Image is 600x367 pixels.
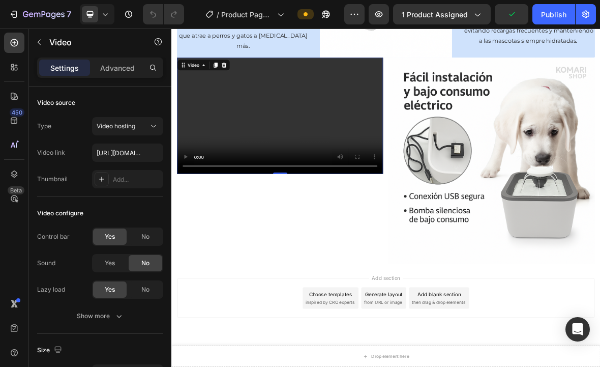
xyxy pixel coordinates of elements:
button: Show more [37,307,163,325]
div: Video source [37,98,75,107]
div: Publish [541,9,566,20]
span: Yes [105,285,115,294]
div: 450 [10,108,24,117]
div: Open Intercom Messenger [565,317,590,342]
span: Product Page - [DATE] 19:33:28 [221,9,273,20]
button: 1 product assigned [393,4,491,24]
p: Advanced [100,63,135,73]
div: Lazy load [37,285,65,294]
span: Add section [281,350,329,361]
button: 7 [4,4,76,24]
div: Type [37,122,51,131]
input: Insert video url here [92,144,163,162]
div: Thumbnail [37,175,68,184]
span: No [141,285,149,294]
div: Add... [113,175,161,184]
video: Video [8,42,301,207]
span: No [141,259,149,268]
div: Show more [77,311,124,321]
div: Undo/Redo [143,4,184,24]
span: Video hosting [97,122,135,130]
span: 1 product assigned [402,9,468,20]
span: Yes [105,232,115,241]
div: Video link [37,148,65,157]
span: / [217,9,219,20]
button: Publish [532,4,575,24]
div: Video [20,47,41,57]
p: Settings [50,63,79,73]
p: 7 [67,8,71,20]
div: Beta [8,186,24,194]
div: Video configure [37,209,83,218]
span: Yes [105,259,115,268]
button: Video hosting [92,117,163,135]
span: No [141,232,149,241]
div: Control bar [37,232,70,241]
div: Sound [37,259,55,268]
div: Size [37,344,64,357]
p: Video [49,36,136,48]
strong: . [576,13,578,22]
iframe: Design area [171,29,600,367]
